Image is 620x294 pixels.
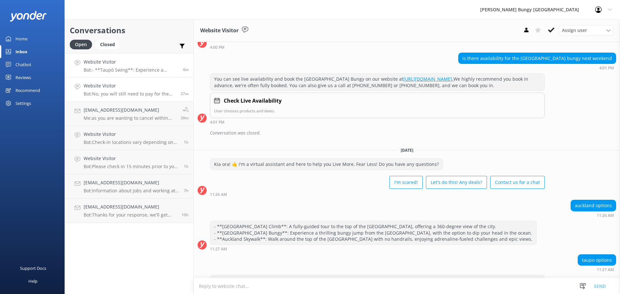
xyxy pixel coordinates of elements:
p: Bot: Please check in 15 minutes prior to your booked activity time for the [GEOGRAPHIC_DATA]. [84,164,179,169]
h4: Check Live Availability [224,97,282,105]
div: Support Docs [20,262,46,275]
div: Aug 26 2025 11:26am (UTC +12:00) Pacific/Auckland [571,213,616,218]
p: Me: as you are wanting to cancel within 48hrs we do need confirmation that there are external fac... [84,115,176,121]
div: Aug 26 2025 11:27am (UTC +12:00) Pacific/Auckland [578,267,616,272]
p: Bot: Check-in locations vary depending on your activity: - [GEOGRAPHIC_DATA]: Base Building, [STR... [84,139,179,145]
p: Bot: No, you will still need to pay for the activity even if you jump naked. [84,91,176,97]
a: [URL][DOMAIN_NAME]. [403,76,453,82]
strong: 11:27 AM [210,247,227,251]
a: Website VisitorBot:Check-in locations vary depending on your activity: - [GEOGRAPHIC_DATA]: Base ... [65,126,193,150]
button: I'm scared! [389,176,423,189]
a: Website VisitorBot:Please check in 15 minutes prior to your booked activity time for the [GEOGRAP... [65,150,193,174]
strong: 11:26 AM [210,193,227,197]
h4: Website Visitor [84,155,179,162]
div: Inbox [15,45,27,58]
div: Help [28,275,37,288]
h4: Website Visitor [84,82,176,89]
a: [EMAIL_ADDRESS][DOMAIN_NAME]Me:as you are wanting to cancel within 48hrs we do need confirmation ... [65,102,193,126]
div: 2025-07-29T04:39:06.737 [198,127,616,138]
h4: [EMAIL_ADDRESS][DOMAIN_NAME] [84,106,176,114]
div: Conversation was closed. [210,127,616,138]
div: Jul 29 2025 04:01pm (UTC +12:00) Pacific/Auckland [458,66,616,70]
span: Assign user [562,27,587,34]
div: Aug 26 2025 11:27am (UTC +12:00) Pacific/Auckland [210,247,537,251]
strong: 11:27 AM [597,268,614,272]
div: Closed [95,40,120,49]
div: - **[GEOGRAPHIC_DATA] Climb**: A fully-guided tour to the top of the [GEOGRAPHIC_DATA], offering ... [210,221,536,245]
strong: 4:00 PM [210,46,224,49]
span: [DATE] [397,147,417,153]
div: auckland options [571,200,616,211]
p: User chooses products and dates. [214,108,541,114]
div: Jul 29 2025 04:01pm (UTC +12:00) Pacific/Auckland [210,120,545,124]
div: Jul 29 2025 04:00pm (UTC +12:00) Pacific/Auckland [210,45,545,49]
div: Settings [15,97,31,110]
strong: 11:26 AM [597,214,614,218]
a: [EMAIL_ADDRESS][DOMAIN_NAME]Bot:Information about jobs and working at [GEOGRAPHIC_DATA], as well ... [65,174,193,198]
div: taupo options [578,255,616,266]
div: Chatbot [15,58,31,71]
span: Aug 26 2025 10:25am (UTC +12:00) Pacific/Auckland [184,139,189,145]
strong: 4:01 PM [599,66,614,70]
h4: [EMAIL_ADDRESS][DOMAIN_NAME] [84,203,177,210]
a: Closed [95,41,123,48]
h4: Website Visitor [84,58,178,66]
div: Reviews [15,71,31,84]
img: yonder-white-logo.png [10,11,47,22]
div: Aug 26 2025 11:26am (UTC +12:00) Pacific/Auckland [210,192,545,197]
span: Aug 26 2025 10:53am (UTC +12:00) Pacific/Auckland [181,115,189,121]
h4: Website Visitor [84,131,179,138]
p: Bot: Thanks for your response, we'll get back to you as soon as we can during opening hours. [84,212,177,218]
a: [EMAIL_ADDRESS][DOMAIN_NAME]Bot:Thanks for your response, we'll get back to you as soon as we can... [65,198,193,223]
span: Aug 26 2025 10:54am (UTC +12:00) Pacific/Auckland [181,91,189,96]
div: You can see live availability and book the [GEOGRAPHIC_DATA] Bungy on our website at We highly re... [210,74,544,91]
a: Open [70,41,95,48]
div: Recommend [15,84,40,97]
a: Website VisitorBot:- **Taupō Swing**: Experience a thrilling swing over the Waikato River, reachi... [65,53,193,77]
h3: Website Visitor [200,26,239,35]
div: is there availability for the [GEOGRAPHIC_DATA] bungy next weekend [459,53,616,64]
button: Contact us for a chat [490,176,545,189]
h4: [EMAIL_ADDRESS][DOMAIN_NAME] [84,179,179,186]
div: Kia ora! 🤙 I'm a virtual assistant and here to help you Live More, Fear Less! Do you have any que... [210,159,443,170]
h2: Conversations [70,24,189,36]
p: Bot: Information about jobs and working at [GEOGRAPHIC_DATA], as well as all of our current vacan... [84,188,179,194]
strong: 4:01 PM [210,120,224,124]
span: Aug 26 2025 10:06am (UTC +12:00) Pacific/Auckland [184,164,189,169]
div: Assign User [559,25,614,35]
span: Aug 26 2025 11:27am (UTC +12:00) Pacific/Auckland [183,67,189,72]
button: Let's do this! Any deals? [426,176,487,189]
a: Website VisitorBot:No, you will still need to pay for the activity even if you jump naked.37m [65,77,193,102]
div: Home [15,32,27,45]
span: Aug 26 2025 03:38am (UTC +12:00) Pacific/Auckland [184,188,189,193]
div: Open [70,40,92,49]
p: Bot: - **Taupō Swing**: Experience a thrilling swing over the Waikato River, reaching speeds of u... [84,67,178,73]
span: Aug 26 2025 01:11am (UTC +12:00) Pacific/Auckland [181,212,189,218]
